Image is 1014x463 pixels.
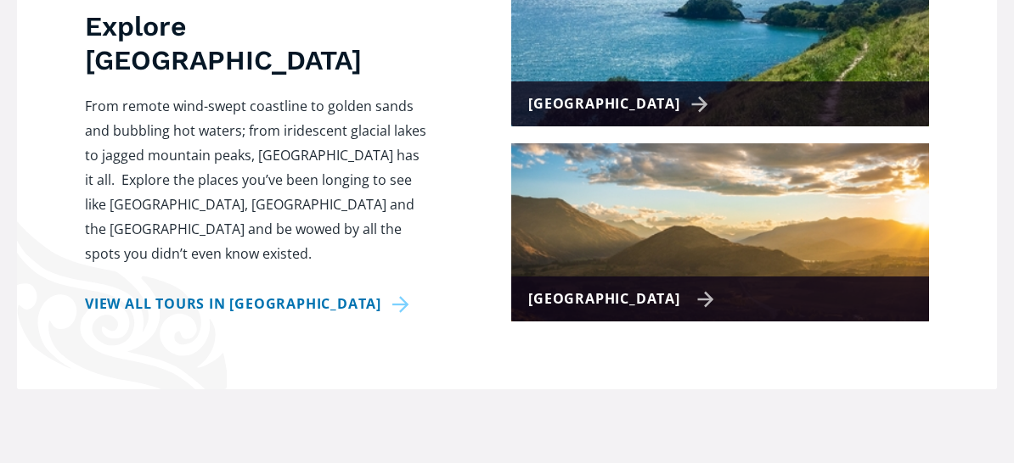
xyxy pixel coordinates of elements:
a: [GEOGRAPHIC_DATA] [511,143,929,321]
a: View all tours in [GEOGRAPHIC_DATA] [85,292,415,316]
div: [GEOGRAPHIC_DATA] [528,92,714,116]
div: [GEOGRAPHIC_DATA] [528,287,714,311]
h3: Explore [GEOGRAPHIC_DATA] [85,9,426,77]
p: From remote wind-swept coastline to golden sands and bubbling hot waters; from iridescent glacial... [85,94,426,266]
